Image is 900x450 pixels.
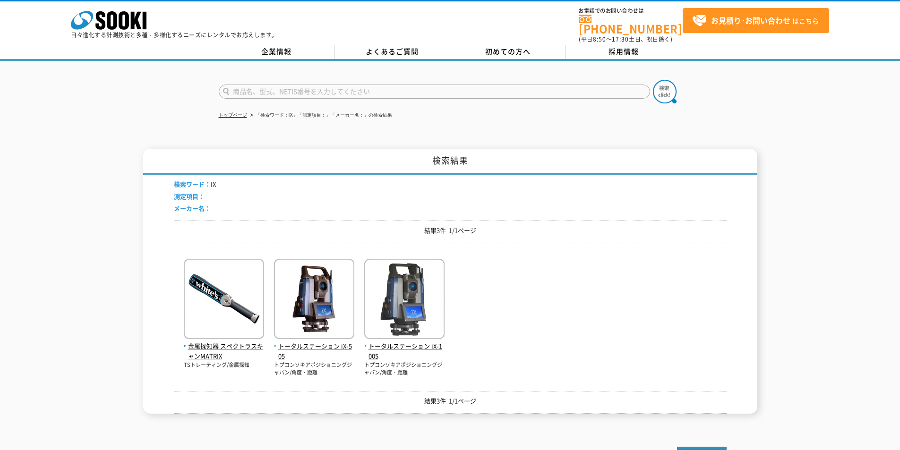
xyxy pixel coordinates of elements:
[174,226,727,236] p: 結果3件 1/1ページ
[184,259,264,341] img: スペクトラスキャンMATRIX
[364,259,445,341] img: iX-1005
[579,35,672,43] span: (平日 ～ 土日、祝日除く)
[566,45,682,59] a: 採用情報
[274,259,354,341] img: iX-505
[184,331,264,361] a: 金属探知器 スペクトラスキャンMATRIX
[683,8,829,33] a: お見積り･お問い合わせはこちら
[692,14,819,28] span: はこちら
[219,112,247,118] a: トップページ
[274,331,354,361] a: トータルステーション iX-505
[174,179,216,189] li: IX
[184,341,264,361] span: 金属探知器 スペクトラスキャンMATRIX
[219,45,334,59] a: 企業情報
[174,396,727,406] p: 結果3件 1/1ページ
[364,361,445,377] p: トプコンソキアポジショニングジャパン/角度・距離
[579,8,683,14] span: お電話でのお問い合わせは
[219,85,650,99] input: 商品名、型式、NETIS番号を入力してください
[249,110,392,120] li: 「検索ワード：IX」「測定項目：」「メーカー名：」の検索結果
[174,204,211,212] span: メーカー名：
[593,35,606,43] span: 8:50
[364,331,445,361] a: トータルステーション iX-1005
[143,149,757,175] h1: 検索結果
[364,341,445,361] span: トータルステーション iX-1005
[274,361,354,377] p: トプコンソキアポジショニングジャパン/角度・距離
[174,192,205,201] span: 測定項目：
[579,15,683,34] a: [PHONE_NUMBER]
[485,46,531,57] span: 初めての方へ
[450,45,566,59] a: 初めての方へ
[174,179,211,188] span: 検索ワード：
[334,45,450,59] a: よくあるご質問
[274,341,354,361] span: トータルステーション iX-505
[612,35,629,43] span: 17:30
[653,80,677,103] img: btn_search.png
[184,361,264,369] p: TSトレーティング/金属探知
[71,32,278,38] p: 日々進化する計測技術と多種・多様化するニーズにレンタルでお応えします。
[711,15,790,26] strong: お見積り･お問い合わせ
